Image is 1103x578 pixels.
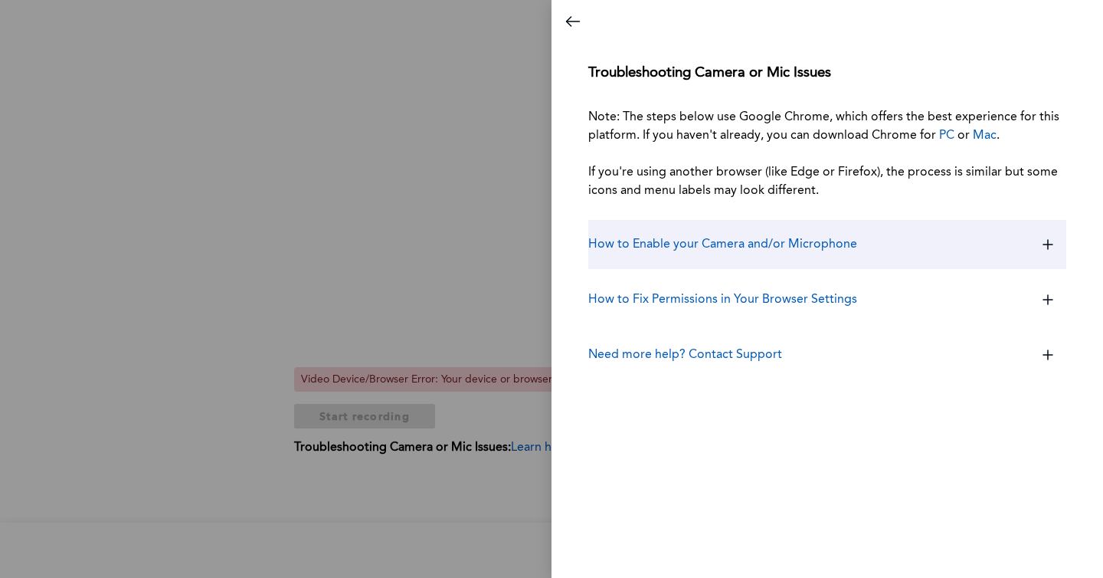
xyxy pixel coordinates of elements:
[939,130,954,142] a: PC
[588,235,857,254] h3: How to Enable your Camera and/or Microphone
[973,130,997,142] a: Mac
[588,291,857,309] h3: How to Fix Permissions in Your Browser Settings
[588,65,1066,82] h3: Troubleshooting Camera or Mic Issues
[588,96,1066,212] p: Note: The steps below use Google Chrome, which offers the best experience for this platform. If y...
[588,346,782,364] h3: Need more help? Contact Support
[558,6,588,37] button: Close dialog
